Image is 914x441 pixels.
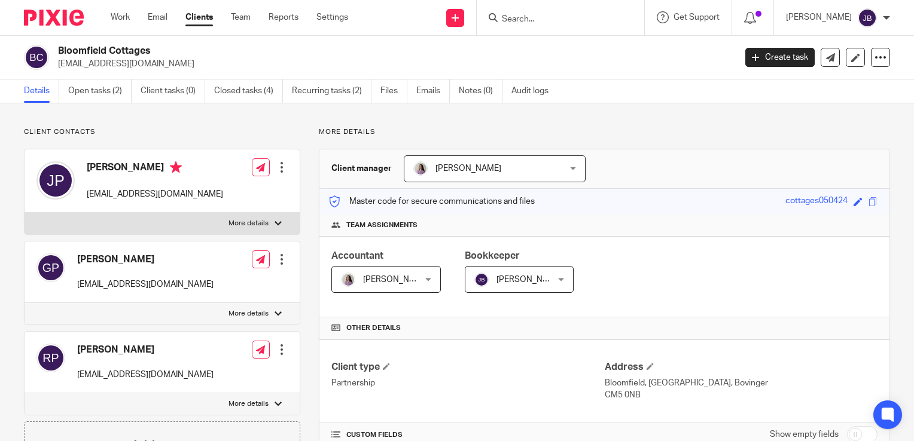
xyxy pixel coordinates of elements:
span: Bookkeeper [465,251,520,261]
a: Client tasks (0) [141,79,205,103]
span: Other details [346,323,401,333]
a: Reports [269,11,298,23]
h4: [PERSON_NAME] [87,161,223,176]
img: svg%3E [36,161,75,200]
a: Work [111,11,130,23]
a: Notes (0) [459,79,502,103]
p: Master code for secure communications and files [328,195,535,207]
a: Closed tasks (4) [214,79,283,103]
img: svg%3E [24,45,49,70]
span: Get Support [674,13,720,22]
h4: [PERSON_NAME] [77,253,214,266]
span: Team assignments [346,220,418,230]
a: Clients [185,11,213,23]
div: cottages050424 [785,195,848,209]
h4: [PERSON_NAME] [77,344,214,356]
a: Recurring tasks (2) [292,79,371,103]
h2: Bloomfield Cottages [58,45,593,57]
a: Details [24,79,59,103]
p: More details [228,399,269,409]
p: More details [319,127,890,137]
a: Open tasks (2) [68,79,132,103]
img: Olivia.jpg [413,161,428,176]
img: Olivia.jpg [341,272,355,287]
label: Show empty fields [770,428,839,440]
a: Create task [745,48,815,67]
p: Client contacts [24,127,300,137]
img: Pixie [24,10,84,26]
i: Primary [170,161,182,173]
img: svg%3E [858,8,877,27]
p: Partnership [331,377,604,389]
span: [PERSON_NAME] [363,275,429,284]
p: More details [228,309,269,318]
p: CM5 0NB [605,389,878,401]
span: [PERSON_NAME] [435,164,501,173]
span: Accountant [331,251,383,261]
a: Team [231,11,251,23]
input: Search [501,14,608,25]
a: Emails [416,79,450,103]
p: Bloomfield, [GEOGRAPHIC_DATA], Bovinger [605,377,878,389]
h3: Client manager [331,163,392,174]
a: Email [148,11,167,23]
a: Settings [316,11,348,23]
p: More details [228,219,269,228]
img: svg%3E [36,344,65,372]
a: Audit logs [511,79,557,103]
h4: CUSTOM FIELDS [331,430,604,440]
img: svg%3E [474,272,489,287]
h4: Client type [331,361,604,373]
p: [EMAIL_ADDRESS][DOMAIN_NAME] [77,278,214,290]
p: [PERSON_NAME] [786,11,852,23]
p: [EMAIL_ADDRESS][DOMAIN_NAME] [77,369,214,381]
img: svg%3E [36,253,65,282]
span: [PERSON_NAME] [496,275,562,284]
p: [EMAIL_ADDRESS][DOMAIN_NAME] [58,58,727,70]
a: Files [380,79,407,103]
h4: Address [605,361,878,373]
p: [EMAIL_ADDRESS][DOMAIN_NAME] [87,188,223,200]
